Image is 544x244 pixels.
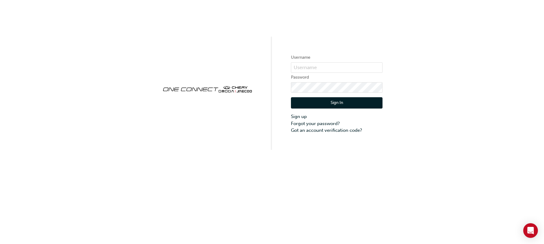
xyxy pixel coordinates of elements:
[291,113,383,120] a: Sign up
[291,97,383,109] button: Sign In
[523,223,538,238] div: Open Intercom Messenger
[291,127,383,134] a: Got an account verification code?
[291,120,383,127] a: Forgot your password?
[291,54,383,61] label: Username
[291,62,383,73] input: Username
[291,74,383,81] label: Password
[161,81,253,97] img: oneconnect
